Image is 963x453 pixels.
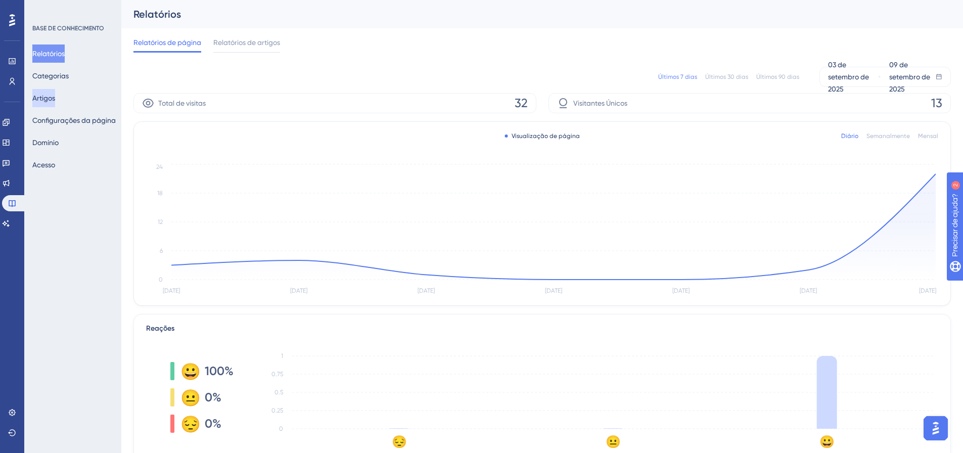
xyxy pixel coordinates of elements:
[157,190,163,197] tspan: 18
[180,389,201,407] font: 😐
[274,389,283,396] tspan: 0.5
[32,156,55,174] button: Acesso
[205,390,221,404] font: 0%
[819,434,835,449] text: 😀
[158,99,206,107] font: Total de visitas
[828,61,869,93] font: 03 de setembro de 2025
[32,94,55,102] font: Artigos
[573,99,627,107] font: Visitantes Únicos
[32,139,59,147] font: Domínio
[32,25,104,32] font: BASE DE CONHECIMENTO
[800,287,817,294] tspan: [DATE]
[281,352,283,359] tspan: 1
[32,67,69,85] button: Categorias
[658,73,697,80] font: Últimos 7 dias
[921,413,951,443] iframe: Iniciador do Assistente de IA do UserGuiding
[213,38,280,47] font: Relatórios de artigos
[94,5,97,13] div: 2
[180,363,201,381] font: 😀
[866,132,910,140] font: Semanalmente
[32,50,65,58] font: Relatórios
[279,425,283,432] tspan: 0
[392,434,407,449] text: 😔
[160,247,163,254] tspan: 6
[889,61,930,93] font: 09 de setembro de 2025
[159,276,163,283] tspan: 0
[918,132,938,140] font: Mensal
[271,407,283,414] tspan: 0.25
[133,38,201,47] font: Relatórios de página
[271,371,283,378] tspan: 0.75
[24,5,87,12] font: Precisar de ajuda?
[512,132,580,140] font: Visualização de página
[515,96,528,110] font: 32
[205,364,234,378] font: 100%
[418,287,435,294] tspan: [DATE]
[133,8,181,20] font: Relatórios
[32,111,116,129] button: Configurações da página
[32,44,65,63] button: Relatórios
[32,133,59,152] button: Domínio
[841,132,858,140] font: Diário
[205,416,221,431] font: 0%
[919,287,936,294] tspan: [DATE]
[756,73,799,80] font: Últimos 90 dias
[158,218,163,225] tspan: 12
[32,116,116,124] font: Configurações da página
[931,96,942,110] font: 13
[32,161,55,169] font: Acesso
[545,287,562,294] tspan: [DATE]
[180,415,201,434] font: 😔
[290,287,307,294] tspan: [DATE]
[32,72,69,80] font: Categorias
[606,434,621,449] text: 😐
[156,163,163,170] tspan: 24
[146,324,174,333] font: Reações
[32,89,55,107] button: Artigos
[672,287,690,294] tspan: [DATE]
[705,73,748,80] font: Últimos 30 dias
[163,287,180,294] tspan: [DATE]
